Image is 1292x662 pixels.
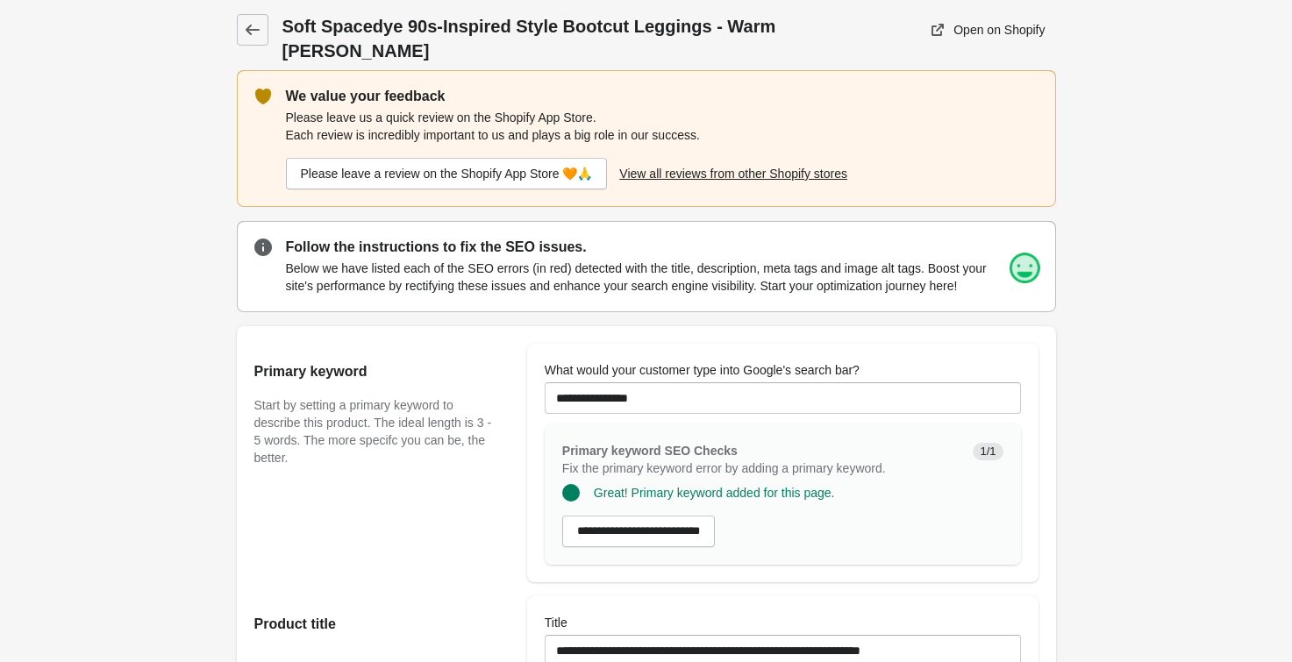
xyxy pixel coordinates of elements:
p: Please leave us a quick review on the Shopify App Store. [286,109,1019,126]
label: What would your customer type into Google's search bar? [545,361,860,379]
span: 1/1 [973,443,1003,460]
p: Start by setting a primary keyword to describe this product. The ideal length is 3 - 5 words. The... [254,396,492,466]
label: Title [545,614,567,631]
a: Please leave a review on the Shopify App Store 🧡🙏 [286,158,608,189]
div: Please leave a review on the Shopify App Store 🧡🙏 [301,167,593,181]
a: View all reviews from other Shopify stores [612,158,854,189]
p: We value your feedback [286,86,1019,107]
p: Below we have listed each of the SEO errors (in red) detected with the title, description, meta t... [286,260,1039,295]
div: Open on Shopify [953,23,1045,37]
span: Primary keyword SEO Checks [562,444,738,458]
img: happy.png [1007,251,1042,286]
p: Fix the primary keyword error by adding a primary keyword. [562,459,960,477]
h2: Primary keyword [254,361,492,382]
span: Great! Primary keyword added for this page. [594,486,835,500]
p: Follow the instructions to fix the SEO issues. [286,237,1039,258]
h1: Soft Spacedye 90s-Inspired Style Bootcut Leggings - Warm [PERSON_NAME] [282,14,909,63]
div: View all reviews from other Shopify stores [619,167,847,181]
p: Each review is incredibly important to us and plays a big role in our success. [286,126,1019,144]
a: Open on Shopify [922,14,1055,46]
h2: Product title [254,614,492,635]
